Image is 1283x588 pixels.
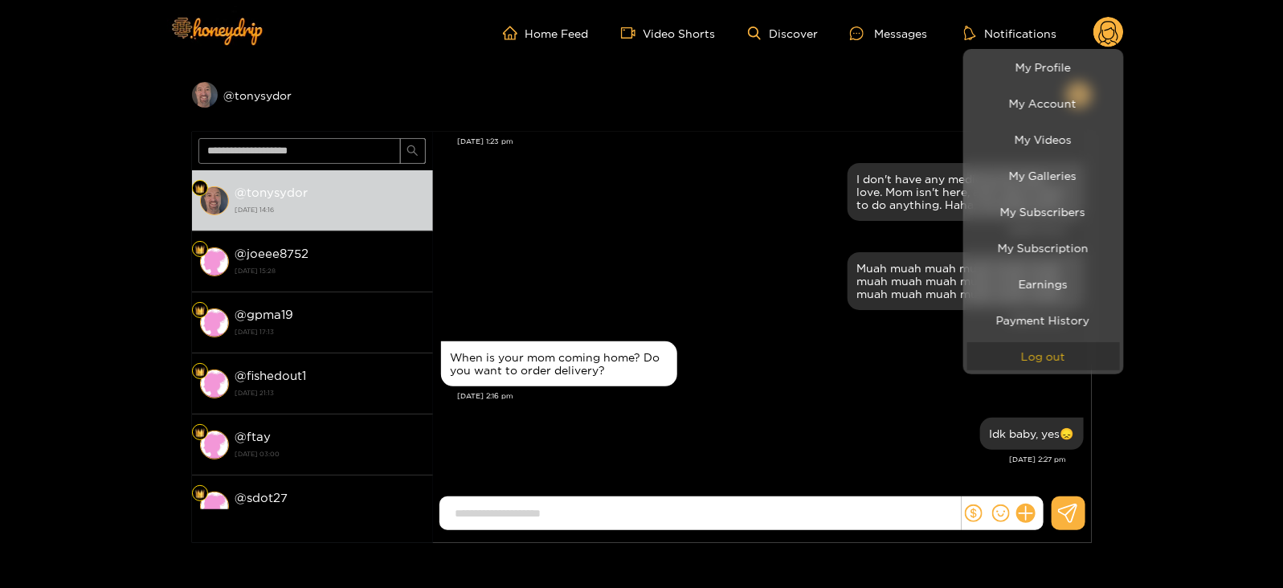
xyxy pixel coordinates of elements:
button: Log out [967,342,1120,370]
a: My Subscription [967,234,1120,262]
a: My Videos [967,125,1120,153]
a: Payment History [967,306,1120,334]
a: My Galleries [967,161,1120,190]
a: My Subscribers [967,198,1120,226]
a: My Account [967,89,1120,117]
a: Earnings [967,270,1120,298]
a: My Profile [967,53,1120,81]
